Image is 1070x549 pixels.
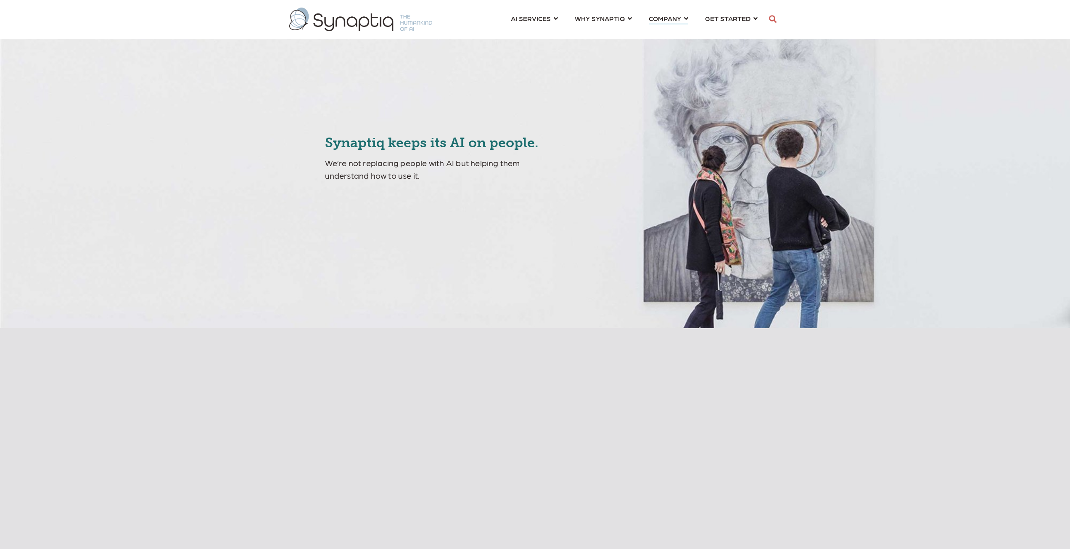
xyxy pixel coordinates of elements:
[705,11,758,26] a: GET STARTED
[649,13,681,24] span: COMPANY
[575,11,632,26] a: WHY SYNAPTIQ
[705,13,750,24] span: GET STARTED
[511,13,551,24] span: AI SERVICES
[502,4,766,34] nav: menu
[325,135,539,151] span: Synaptiq keeps its AI on people.
[289,8,432,31] img: synaptiq logo-1
[649,11,688,26] a: COMPANY
[575,13,625,24] span: WHY SYNAPTIQ
[511,11,558,26] a: AI SERVICES
[325,156,566,182] p: We’re not replacing people with AI but helping them understand how to use it.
